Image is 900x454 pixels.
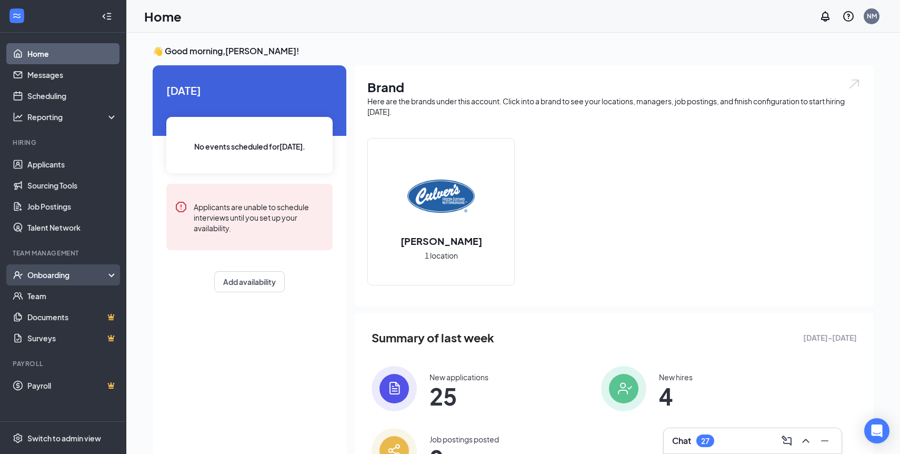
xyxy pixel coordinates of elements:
h1: Brand [367,78,861,96]
h1: Home [144,7,182,25]
div: Payroll [13,359,115,368]
span: No events scheduled for [DATE] . [194,141,305,152]
div: Applicants are unable to schedule interviews until you set up your availability. [194,201,324,233]
img: open.6027fd2a22e1237b5b06.svg [847,78,861,90]
h2: [PERSON_NAME] [390,234,493,248]
a: SurveysCrown [27,328,117,349]
div: Onboarding [27,270,108,280]
span: 25 [429,387,488,406]
div: Team Management [13,249,115,258]
button: ComposeMessage [778,432,795,449]
h3: Chat [672,435,691,447]
span: 1 location [425,250,458,261]
div: Here are the brands under this account. Click into a brand to see your locations, managers, job p... [367,96,861,117]
a: Job Postings [27,196,117,217]
a: Applicants [27,154,117,175]
button: Minimize [816,432,833,449]
button: Add availability [214,271,285,292]
svg: Analysis [13,112,23,122]
div: Reporting [27,112,118,122]
a: Messages [27,64,117,85]
div: Hiring [13,138,115,147]
a: Team [27,285,117,307]
div: 27 [701,437,709,446]
span: [DATE] [166,82,333,98]
a: Scheduling [27,85,117,106]
svg: UserCheck [13,270,23,280]
svg: QuestionInfo [842,10,855,23]
h3: 👋 Good morning, [PERSON_NAME] ! [153,45,874,57]
a: Home [27,43,117,64]
svg: WorkstreamLogo [12,11,22,21]
svg: Minimize [818,435,831,447]
svg: ComposeMessage [781,435,793,447]
img: Culver's [407,163,475,230]
a: DocumentsCrown [27,307,117,328]
div: Switch to admin view [27,433,101,443]
div: New applications [429,372,488,382]
img: icon [372,366,417,411]
button: ChevronUp [797,432,814,449]
svg: Error [175,201,187,213]
span: [DATE] - [DATE] [803,332,857,343]
div: NM [867,12,877,21]
svg: Collapse [102,11,112,22]
div: Job postings posted [429,434,499,445]
a: PayrollCrown [27,375,117,396]
a: Talent Network [27,217,117,238]
div: New hires [659,372,693,382]
span: Summary of last week [372,329,494,347]
a: Sourcing Tools [27,175,117,196]
svg: Settings [13,433,23,443]
svg: ChevronUp [799,435,812,447]
svg: Notifications [819,10,832,23]
div: Open Intercom Messenger [864,418,889,443]
img: icon [601,366,646,411]
span: 4 [659,387,693,406]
